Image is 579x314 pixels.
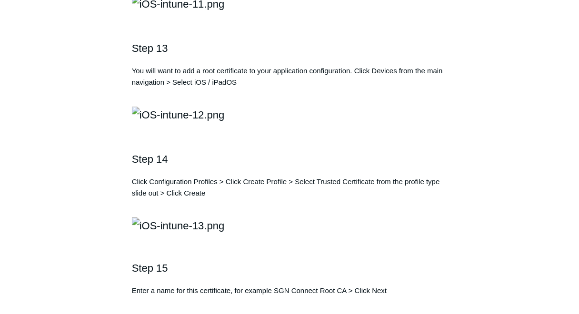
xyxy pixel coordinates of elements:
[132,65,447,99] p: You will want to add a root certificate to your application configuration. Click Devices from the...
[132,151,447,167] h2: Step 14
[132,40,447,57] h2: Step 13
[132,107,225,123] img: iOS-intune-12.png
[132,217,225,234] img: iOS-intune-13.png
[132,243,447,276] h2: Step 15
[132,285,447,308] p: Enter a name for this certificate, for example SGN Connect Root CA > Click Next
[132,176,447,210] p: Click Configuration Profiles > Click Create Profile > Select Trusted Certificate from the profile...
